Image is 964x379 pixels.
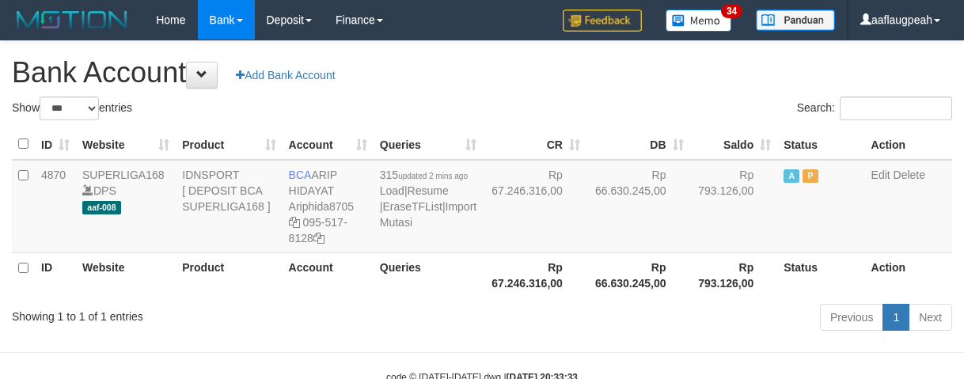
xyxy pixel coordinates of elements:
[289,169,312,181] span: BCA
[894,169,925,181] a: Delete
[12,302,390,324] div: Showing 1 to 1 of 1 entries
[283,160,374,253] td: ARIP HIDAYAT 095-517-8128
[380,184,404,197] a: Load
[35,252,76,298] th: ID
[176,252,282,298] th: Product
[76,129,176,160] th: Website: activate to sort column ascending
[382,200,442,213] a: EraseTFList
[380,200,476,229] a: Import Mutasi
[666,9,732,32] img: Button%20Memo.svg
[586,160,690,253] td: Rp 66.630.245,00
[380,169,476,229] span: | | |
[398,172,468,180] span: updated 2 mins ago
[690,160,778,253] td: Rp 793.126,00
[909,304,952,331] a: Next
[820,304,883,331] a: Previous
[756,9,835,31] img: panduan.png
[374,129,483,160] th: Queries: activate to sort column ascending
[563,9,642,32] img: Feedback.jpg
[586,252,690,298] th: Rp 66.630.245,00
[865,252,952,298] th: Action
[777,252,864,298] th: Status
[283,252,374,298] th: Account
[803,169,818,183] span: Paused
[586,129,690,160] th: DB: activate to sort column ascending
[176,129,282,160] th: Product: activate to sort column ascending
[690,129,778,160] th: Saldo: activate to sort column ascending
[840,97,952,120] input: Search:
[82,169,165,181] a: SUPERLIGA168
[283,129,374,160] th: Account: activate to sort column ascending
[483,129,586,160] th: CR: activate to sort column ascending
[12,8,132,32] img: MOTION_logo.png
[380,169,468,181] span: 315
[12,57,952,89] h1: Bank Account
[176,160,282,253] td: IDNSPORT [ DEPOSIT BCA SUPERLIGA168 ]
[289,216,300,229] a: Copy Ariphida8705 to clipboard
[82,201,121,214] span: aaf-008
[374,252,483,298] th: Queries
[12,97,132,120] label: Show entries
[882,304,909,331] a: 1
[226,62,345,89] a: Add Bank Account
[313,232,324,244] a: Copy 0955178128 to clipboard
[40,97,99,120] select: Showentries
[865,129,952,160] th: Action
[721,4,742,18] span: 34
[784,169,799,183] span: Active
[35,160,76,253] td: 4870
[289,200,355,213] a: Ariphida8705
[76,252,176,298] th: Website
[483,252,586,298] th: Rp 67.246.316,00
[797,97,952,120] label: Search:
[777,129,864,160] th: Status
[690,252,778,298] th: Rp 793.126,00
[408,184,449,197] a: Resume
[35,129,76,160] th: ID: activate to sort column ascending
[871,169,890,181] a: Edit
[483,160,586,253] td: Rp 67.246.316,00
[76,160,176,253] td: DPS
